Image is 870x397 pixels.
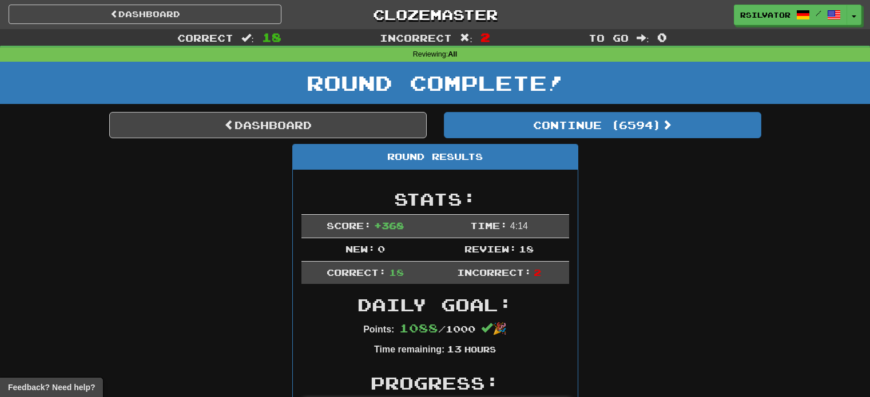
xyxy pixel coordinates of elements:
[399,323,475,334] span: / 1000
[374,220,404,231] span: + 368
[177,32,233,43] span: Correct
[637,33,649,43] span: :
[399,321,438,335] span: 1088
[657,30,667,44] span: 0
[740,10,790,20] span: rsilvator
[374,344,444,354] strong: Time remaining:
[447,343,462,354] span: 13
[519,243,534,254] span: 18
[448,50,457,58] strong: All
[378,243,385,254] span: 0
[345,243,375,254] span: New:
[460,33,472,43] span: :
[457,267,531,278] span: Incorrect:
[301,374,569,392] h2: Progress:
[262,30,281,44] span: 18
[464,243,517,254] span: Review:
[481,322,507,335] span: 🎉
[444,112,761,138] button: Continue (6594)
[109,112,427,138] a: Dashboard
[327,267,386,278] span: Correct:
[9,5,281,24] a: Dashboard
[480,30,490,44] span: 2
[389,267,404,278] span: 18
[293,145,578,170] div: Round Results
[241,33,254,43] span: :
[734,5,847,25] a: rsilvator /
[299,5,571,25] a: Clozemaster
[8,382,95,393] span: Open feedback widget
[534,267,541,278] span: 2
[470,220,507,231] span: Time:
[589,32,629,43] span: To go
[363,324,394,334] strong: Points:
[464,344,496,354] small: Hours
[816,9,821,17] span: /
[510,221,528,231] span: 4 : 14
[301,295,569,314] h2: Daily Goal:
[380,32,452,43] span: Incorrect
[4,71,866,94] h1: Round Complete!
[327,220,371,231] span: Score:
[301,190,569,208] h2: Stats:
